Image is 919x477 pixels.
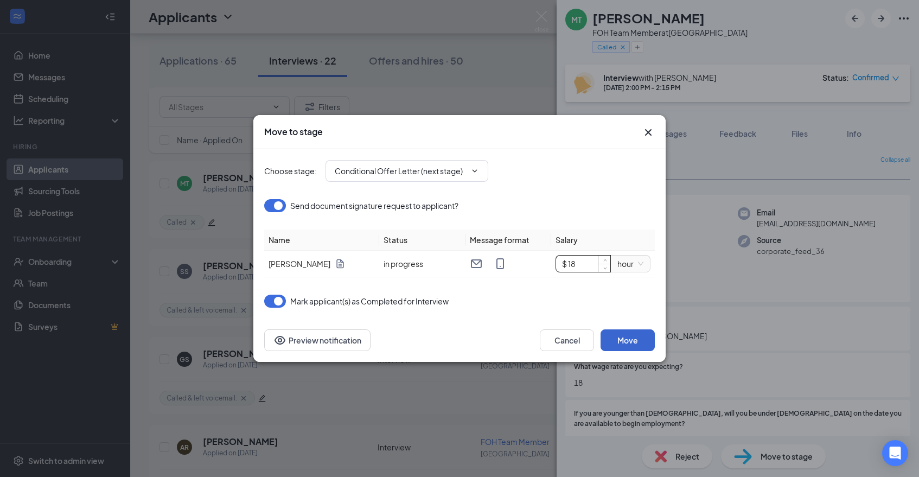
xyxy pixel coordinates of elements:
span: Decrease Value [598,264,610,272]
svg: ChevronDown [470,167,479,175]
span: up [602,257,608,264]
button: Preview notificationEye [264,329,371,351]
button: Close [642,126,655,139]
span: Mark applicant(s) as Completed for Interview [290,295,449,308]
span: hour [617,256,643,272]
span: [PERSON_NAME] [269,258,330,270]
button: Move [601,329,655,351]
div: Open Intercom Messenger [882,440,908,466]
svg: Email [470,257,483,270]
h3: Move to stage [264,126,323,138]
svg: MobileSms [494,257,507,270]
th: Salary [551,230,655,251]
button: Cancel [540,329,594,351]
th: Status [379,230,465,251]
th: Name [264,230,379,251]
span: Choose stage : [264,165,317,177]
svg: Document [335,258,346,269]
span: down [602,265,608,271]
span: Send document signature request to applicant? [290,199,458,212]
svg: Cross [642,126,655,139]
svg: Eye [273,334,286,347]
td: in progress [379,251,465,277]
th: Message format [465,230,552,251]
span: Increase Value [598,256,610,264]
